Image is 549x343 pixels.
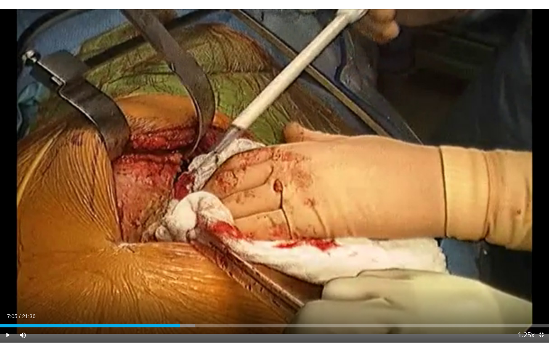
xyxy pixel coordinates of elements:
button: Exit Fullscreen [534,327,549,343]
span: / [19,313,21,319]
span: 21:36 [22,313,35,319]
span: 7:05 [7,313,17,319]
button: Playback Rate [518,327,534,343]
button: Mute [15,327,30,343]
